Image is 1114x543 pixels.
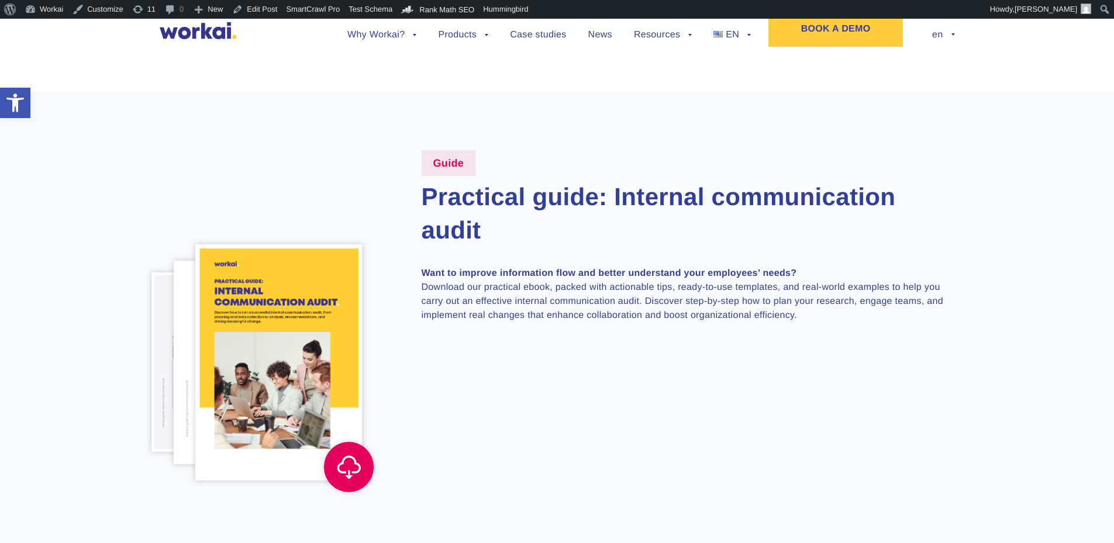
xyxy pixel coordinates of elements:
a: EN [713,30,751,40]
img: internal-communication-audit-ENG-pg-32.png [151,272,278,452]
a: Case studies [510,30,566,40]
a: News [588,30,612,40]
a: Products [438,30,488,40]
span: [PERSON_NAME] [1015,5,1077,13]
span: en [932,30,954,40]
a: BOOK A DEMO [768,12,903,47]
a: Why Workai? [347,30,416,40]
img: internal-communication-audit-ENG-cover.png [195,244,363,480]
img: internal-communication-audit-ENG-pg-12.png [174,261,318,464]
a: Resources [634,30,692,40]
span: EN [726,30,739,40]
label: Guide [422,150,476,176]
h2: Practical guide: Internal communication audit [422,181,955,247]
p: Download our practical ebook, packed with actionable tips, ready-to-use templates, and real-world... [422,267,955,323]
strong: Want to improve information flow and better understand your employees’ needs? [422,268,797,278]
